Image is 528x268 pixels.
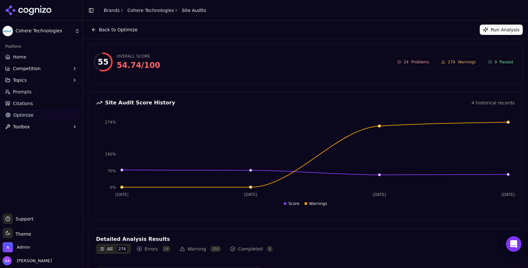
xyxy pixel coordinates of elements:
div: Score [284,201,299,206]
span: 24 [162,246,171,252]
span: Topics [13,77,27,83]
button: Open user button [3,256,52,265]
a: Prompts [3,87,80,97]
span: Site Audits [182,7,206,14]
span: Theme [13,231,31,237]
span: Optimize [13,112,34,118]
span: Passed [500,59,513,65]
div: Overall Score [117,54,160,59]
tspan: 0% [110,185,116,190]
img: Alp Aysan [3,256,12,265]
tspan: 70% [107,169,116,173]
a: Cohere Technologies [127,7,174,14]
button: Open organization switcher [3,242,30,252]
nav: breadcrumb [104,7,206,14]
div: Platform [3,41,80,52]
div: 55 [98,57,108,67]
span: Home [13,54,26,60]
button: Errors24 [134,244,174,254]
span: Cohere Technologies [16,28,72,34]
button: Warning250 [177,244,224,254]
img: Admin [3,242,13,252]
span: Citations [13,100,33,107]
span: 24 [404,59,409,65]
div: Warnings [305,201,327,206]
tspan: 140% [105,152,116,156]
span: 274 [116,246,128,252]
a: Optimize [3,110,80,120]
span: Competition [13,65,41,72]
div: Site Audit Score History [96,100,175,106]
button: Topics [3,75,80,85]
span: 0 [267,246,273,252]
tspan: [DATE] [373,192,386,197]
img: Cohere Technologies [3,26,13,36]
tspan: [DATE] [244,192,257,197]
span: Admin [17,244,30,250]
span: 0 [495,59,497,65]
button: Completed0 [227,244,276,254]
span: Prompts [13,89,32,95]
a: Brands [104,8,120,13]
span: Warnings [458,59,476,65]
span: 250 [210,246,221,252]
div: Open Intercom Messenger [506,236,522,252]
button: Toolbox [3,122,80,132]
button: Competition [3,63,80,74]
button: Back to Optimize [88,25,141,35]
div: 54.74 / 100 [117,60,160,70]
tspan: [DATE] [502,192,515,197]
span: Problems [411,59,429,65]
span: [PERSON_NAME] [14,258,52,264]
a: Citations [3,98,80,109]
tspan: 274% [105,120,116,124]
span: Support [13,216,33,222]
div: 4 historical records [471,100,515,106]
button: Run Analysis [480,25,523,35]
button: All274 [96,244,131,254]
span: 274 [448,59,455,65]
a: Home [3,52,80,62]
span: Toolbox [13,123,30,130]
div: Detailed Analysis Results [96,237,515,242]
tspan: [DATE] [115,192,129,197]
